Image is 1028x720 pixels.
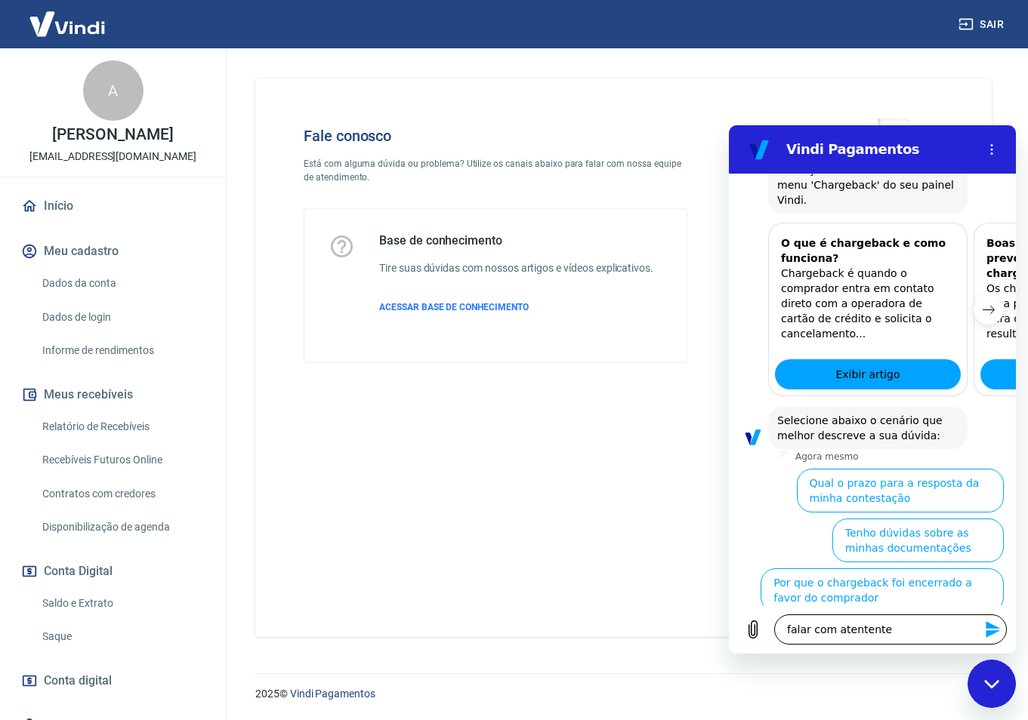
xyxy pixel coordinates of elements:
div: A [83,60,144,121]
button: Sair [955,11,1010,38]
button: Enviar mensagem [248,489,278,519]
button: Por que o chargeback foi encerrado a favor do comprador [32,443,275,487]
a: Disponibilização de agenda [36,512,208,543]
p: 2025 © [255,686,992,702]
button: Tenho dúvidas sobre as minhas documentações [103,393,275,437]
iframe: Botão para abrir a janela de mensagens, conversa em andamento [968,660,1016,708]
p: Agora mesmo [66,325,130,337]
a: Dados da conta [36,268,208,299]
h6: Tire suas dúvidas com nossos artigos e vídeos explicativos. [379,260,653,276]
a: Exibir artigo: 'Boas Práticas e Como se prevenir em relação a chargebacks?' [252,234,437,264]
a: ACESSAR BASE DE CONHECIMENTO [379,300,653,314]
span: Conta digital [44,670,112,691]
a: Informe de rendimentos [36,335,208,366]
h4: Fale conosco [304,127,687,145]
a: Vindi Pagamentos [290,688,375,700]
a: Dados de login [36,302,208,333]
a: Saldo e Extrato [36,588,208,619]
p: [EMAIL_ADDRESS][DOMAIN_NAME] [29,149,196,165]
textarea: falar com atentente [45,489,278,519]
iframe: Janela de mensagens [729,125,1016,654]
p: [PERSON_NAME] [52,127,173,143]
a: Recebíveis Futuros Online [36,445,208,475]
h5: Base de conhecimento [379,233,653,248]
span: Selecione abaixo o cenário que melhor descreve a sua dúvida: [48,288,230,318]
p: Está com alguma dúvida ou problema? Utilize os canais abaixo para falar com nossa equipe de atend... [304,157,687,184]
img: Fale conosco [725,103,955,304]
p: Os chargebacks representam uma preocupação significativa para os lojistas, pois podem resultar em... [258,155,431,216]
a: Relatório de Recebíveis [36,411,208,442]
button: Conta Digital [18,555,208,588]
h3: Boas Práticas e Como se prevenir em relação a chargebacks? [258,110,431,155]
a: Contratos com credores [36,478,208,509]
a: Conta digital [18,664,208,697]
span: ACESSAR BASE DE CONHECIMENTO [379,302,529,312]
button: Meu cadastro [18,235,208,268]
button: Qual o prazo para a resposta da minha contestação [68,343,275,387]
button: Carregar arquivo [9,489,39,519]
img: Vindi [18,1,116,47]
button: Meus recebíveis [18,378,208,411]
a: Início [18,189,208,223]
a: Saque [36,621,208,652]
